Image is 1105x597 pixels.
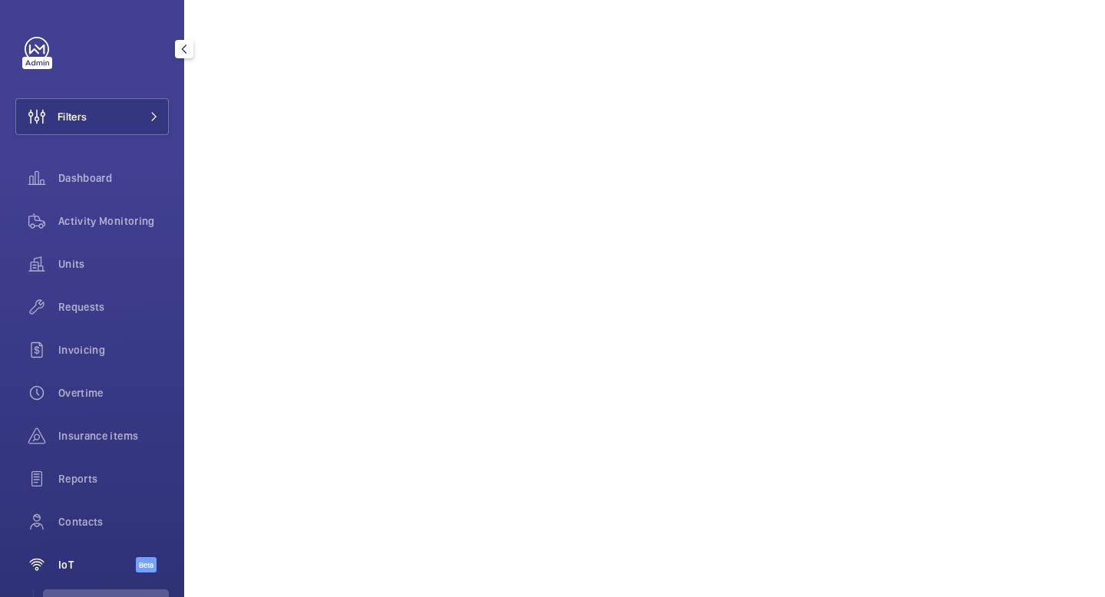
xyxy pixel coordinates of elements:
[58,342,169,358] span: Invoicing
[58,557,136,572] span: IoT
[58,213,169,229] span: Activity Monitoring
[58,256,169,272] span: Units
[58,109,87,124] span: Filters
[15,98,169,135] button: Filters
[58,471,169,487] span: Reports
[58,514,169,529] span: Contacts
[58,428,169,444] span: Insurance items
[58,170,169,186] span: Dashboard
[136,557,157,572] span: Beta
[58,299,169,315] span: Requests
[58,385,169,401] span: Overtime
